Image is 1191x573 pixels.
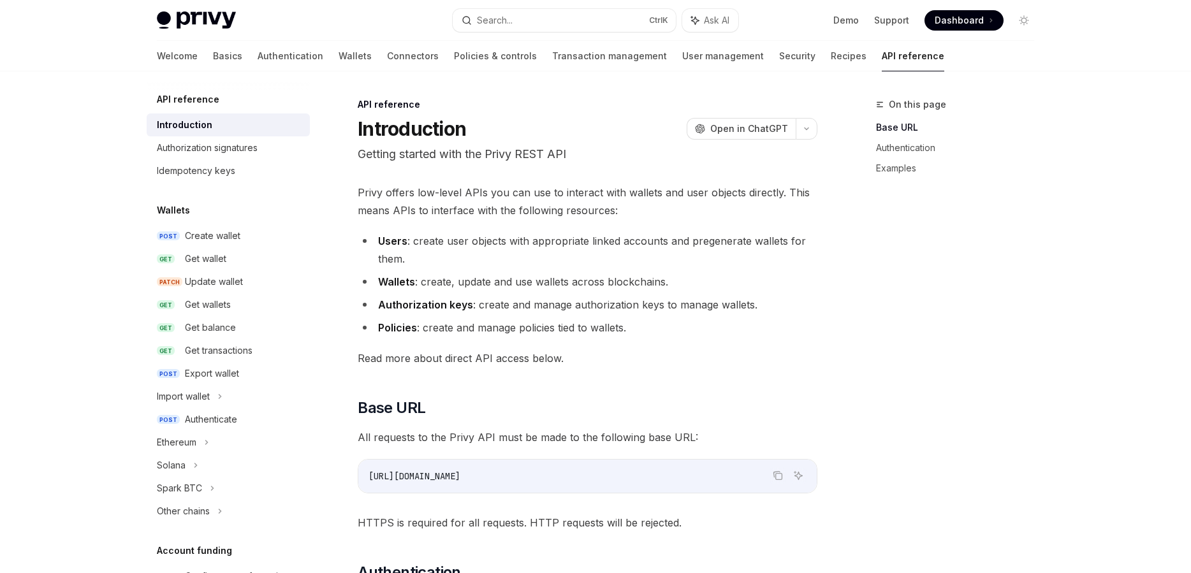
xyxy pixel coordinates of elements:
button: Ask AI [682,9,738,32]
li: : create and manage authorization keys to manage wallets. [358,296,817,314]
strong: Users [378,235,407,247]
span: HTTPS is required for all requests. HTTP requests will be rejected. [358,514,817,532]
a: API reference [882,41,944,71]
span: POST [157,415,180,424]
a: GETGet wallet [147,247,310,270]
a: Connectors [387,41,439,71]
a: Welcome [157,41,198,71]
a: Examples [876,158,1044,178]
a: GETGet transactions [147,339,310,362]
a: Dashboard [924,10,1004,31]
h5: API reference [157,92,219,107]
a: GETGet wallets [147,293,310,316]
span: GET [157,254,175,264]
strong: Wallets [378,275,415,288]
button: Copy the contents from the code block [770,467,786,484]
span: Dashboard [935,14,984,27]
div: Search... [477,13,513,28]
div: Introduction [157,117,212,133]
button: Open in ChatGPT [687,118,796,140]
a: User management [682,41,764,71]
span: PATCH [157,277,182,287]
div: Authenticate [185,412,237,427]
h5: Account funding [157,543,232,558]
span: POST [157,369,180,379]
div: Get transactions [185,343,252,358]
span: Ctrl K [649,15,668,25]
span: Privy offers low-level APIs you can use to interact with wallets and user objects directly. This ... [358,184,817,219]
div: Export wallet [185,366,239,381]
div: Solana [157,458,186,473]
div: Create wallet [185,228,240,243]
a: POSTCreate wallet [147,224,310,247]
div: API reference [358,98,817,111]
a: Wallets [339,41,372,71]
span: All requests to the Privy API must be made to the following base URL: [358,428,817,446]
div: Spark BTC [157,481,202,496]
img: light logo [157,11,236,29]
a: Support [874,14,909,27]
span: Read more about direct API access below. [358,349,817,367]
button: Ask AI [790,467,807,484]
li: : create and manage policies tied to wallets. [358,319,817,337]
li: : create, update and use wallets across blockchains. [358,273,817,291]
a: Introduction [147,113,310,136]
a: PATCHUpdate wallet [147,270,310,293]
a: Demo [833,14,859,27]
span: Base URL [358,398,425,418]
a: Recipes [831,41,866,71]
h5: Wallets [157,203,190,218]
a: POSTExport wallet [147,362,310,385]
span: Open in ChatGPT [710,122,788,135]
a: Transaction management [552,41,667,71]
div: Ethereum [157,435,196,450]
li: : create user objects with appropriate linked accounts and pregenerate wallets for them. [358,232,817,268]
a: GETGet balance [147,316,310,339]
strong: Authorization keys [378,298,473,311]
a: Security [779,41,815,71]
a: Policies & controls [454,41,537,71]
div: Import wallet [157,389,210,404]
div: Get wallets [185,297,231,312]
a: Authentication [876,138,1044,158]
button: Search...CtrlK [453,9,676,32]
button: Toggle dark mode [1014,10,1034,31]
a: Authentication [258,41,323,71]
a: Basics [213,41,242,71]
span: GET [157,300,175,310]
a: Authorization signatures [147,136,310,159]
strong: Policies [378,321,417,334]
div: Other chains [157,504,210,519]
span: Ask AI [704,14,729,27]
a: Idempotency keys [147,159,310,182]
span: On this page [889,97,946,112]
a: Base URL [876,117,1044,138]
div: Get balance [185,320,236,335]
span: GET [157,323,175,333]
span: [URL][DOMAIN_NAME] [369,470,460,482]
h1: Introduction [358,117,466,140]
p: Getting started with the Privy REST API [358,145,817,163]
div: Idempotency keys [157,163,235,178]
div: Authorization signatures [157,140,258,156]
span: GET [157,346,175,356]
span: POST [157,231,180,241]
div: Get wallet [185,251,226,266]
a: POSTAuthenticate [147,408,310,431]
div: Update wallet [185,274,243,289]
